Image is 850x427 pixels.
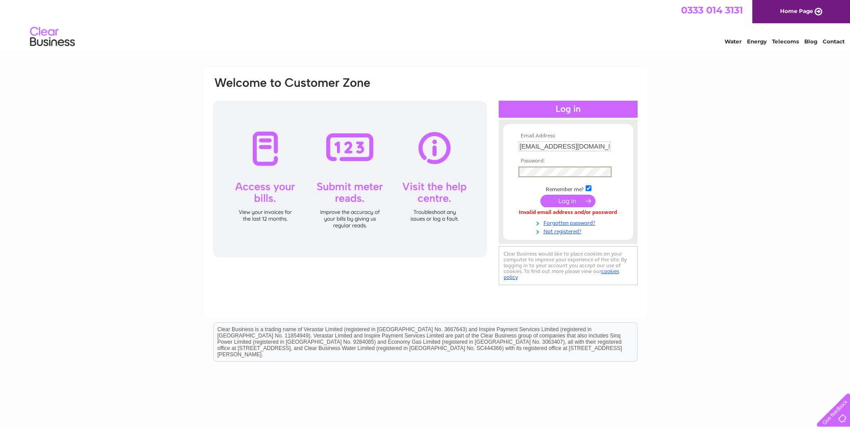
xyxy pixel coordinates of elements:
div: Invalid email address and/or password [518,209,618,216]
a: Blog [804,38,817,45]
a: Water [725,38,742,45]
th: Email Address: [516,133,620,139]
a: Not registered? [518,226,620,235]
input: Submit [540,195,595,207]
a: Telecoms [772,38,799,45]
div: Clear Business is a trading name of Verastar Limited (registered in [GEOGRAPHIC_DATA] No. 3667643... [214,5,637,43]
a: cookies policy [504,268,619,280]
a: Contact [823,38,845,45]
th: Password: [516,158,620,164]
a: Energy [747,38,767,45]
img: logo.png [30,23,75,51]
a: 0333 014 3131 [681,4,743,16]
td: Remember me? [516,184,620,193]
div: Clear Business would like to place cookies on your computer to improve your experience of the sit... [499,246,638,285]
a: Forgotten password? [518,218,620,226]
